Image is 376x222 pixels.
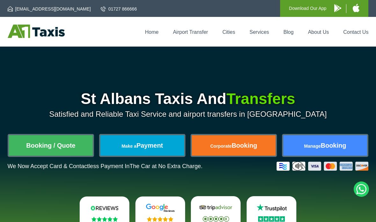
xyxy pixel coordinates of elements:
[8,6,91,12] a: [EMAIL_ADDRESS][DOMAIN_NAME]
[100,135,184,156] a: Make aPayment
[289,4,327,12] p: Download Our App
[8,163,203,170] p: We Now Accept Card & Contactless Payment In
[198,203,234,212] img: Tripadvisor
[9,135,93,156] a: Booking / Quote
[343,29,368,35] a: Contact Us
[87,204,122,212] img: Reviews.io
[210,144,232,149] span: Corporate
[304,144,321,149] span: Manage
[173,29,208,35] a: Airport Transfer
[308,29,329,35] a: About Us
[283,29,293,35] a: Blog
[249,29,269,35] a: Services
[277,162,368,171] img: Credit And Debit Cards
[222,29,235,35] a: Cities
[334,4,341,12] img: A1 Taxis Android App
[101,6,137,12] a: 01727 866666
[353,4,359,12] img: A1 Taxis iPhone App
[129,163,202,169] span: The Car at No Extra Charge.
[8,110,369,119] p: Satisfied and Reliable Taxi Service and airport transfers in [GEOGRAPHIC_DATA]
[226,90,295,107] span: Transfers
[142,204,178,212] img: Google
[192,135,276,156] a: CorporateBooking
[147,217,173,222] img: Stars
[8,25,65,38] img: A1 Taxis St Albans LTD
[283,135,367,156] a: ManageBooking
[145,29,159,35] a: Home
[8,91,369,107] h1: St Albans Taxis And
[254,203,289,212] img: Trustpilot
[91,217,118,222] img: Stars
[121,144,136,149] span: Make a
[203,216,229,222] img: Stars
[258,216,285,222] img: Stars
